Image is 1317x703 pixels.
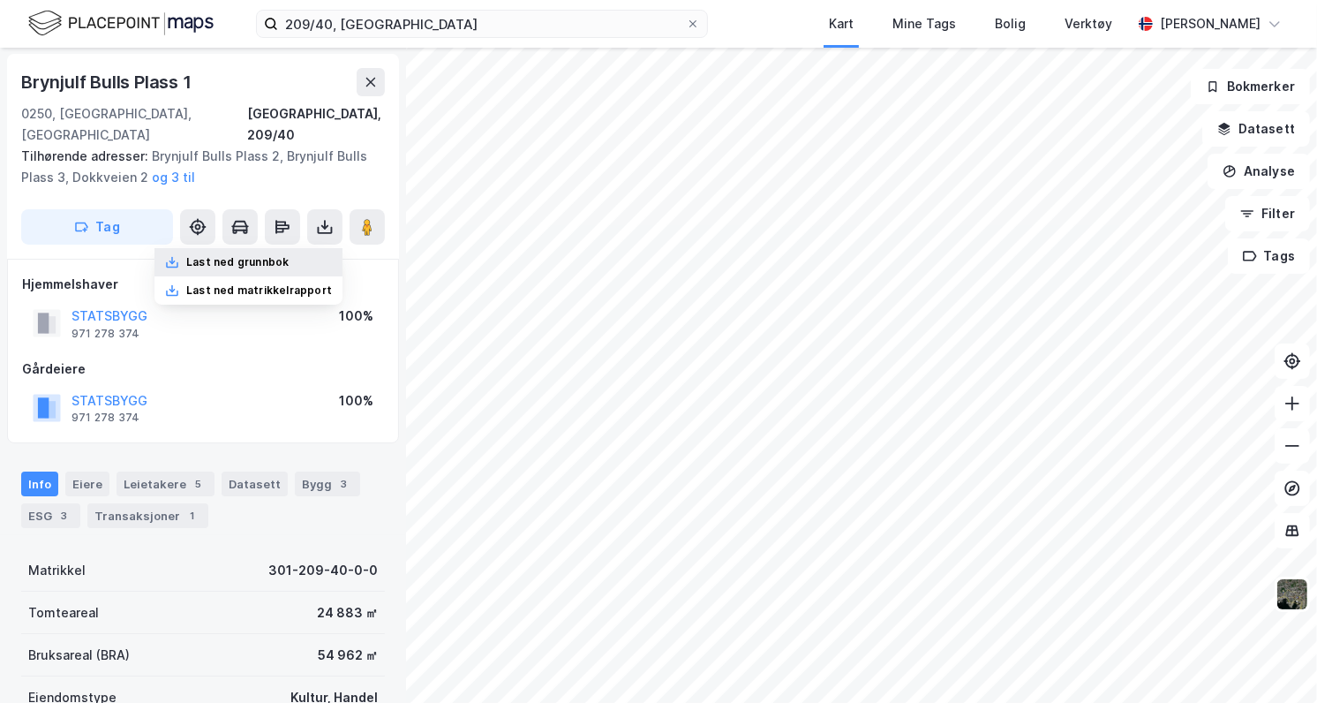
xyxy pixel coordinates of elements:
div: 5 [190,475,207,493]
div: Verktøy [1065,13,1112,34]
button: Tag [21,209,173,245]
div: Info [21,472,58,496]
iframe: Chat Widget [1229,618,1317,703]
div: Bygg [295,472,360,496]
img: 9k= [1276,578,1309,611]
button: Bokmerker [1191,69,1310,104]
div: Eiere [65,472,109,496]
div: 971 278 374 [71,327,139,341]
div: Tomteareal [28,602,99,624]
div: Brynjulf Bulls Plass 2, Brynjulf Bulls Plass 3, Dokkveien 2 [21,146,371,188]
div: Last ned grunnbok [186,255,289,269]
div: 54 962 ㎡ [318,645,378,666]
button: Datasett [1202,111,1310,147]
div: 100% [339,306,373,327]
img: logo.f888ab2527a4732fd821a326f86c7f29.svg [28,8,214,39]
div: 0250, [GEOGRAPHIC_DATA], [GEOGRAPHIC_DATA] [21,103,247,146]
div: Mine Tags [892,13,956,34]
div: [GEOGRAPHIC_DATA], 209/40 [247,103,385,146]
div: ESG [21,503,80,528]
button: Filter [1225,196,1310,231]
div: 971 278 374 [71,411,139,425]
div: Last ned matrikkelrapport [186,283,332,298]
div: 24 883 ㎡ [317,602,378,624]
span: Tilhørende adresser: [21,148,152,163]
div: 3 [56,507,73,525]
div: Bruksareal (BRA) [28,645,130,666]
div: 3 [335,475,353,493]
div: Leietakere [117,472,214,496]
div: 1 [184,507,201,525]
div: [PERSON_NAME] [1160,13,1261,34]
div: Brynjulf Bulls Plass 1 [21,68,195,96]
div: Kart [829,13,854,34]
input: Søk på adresse, matrikkel, gårdeiere, leietakere eller personer [278,11,686,37]
div: Kontrollprogram for chat [1229,618,1317,703]
div: Bolig [995,13,1026,34]
div: Transaksjoner [87,503,208,528]
div: Gårdeiere [22,359,384,380]
button: Analyse [1208,154,1310,189]
div: 301-209-40-0-0 [268,560,378,581]
div: Datasett [222,472,288,496]
div: 100% [339,390,373,412]
div: Hjemmelshaver [22,274,384,295]
div: Matrikkel [28,560,86,581]
button: Tags [1228,238,1310,274]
